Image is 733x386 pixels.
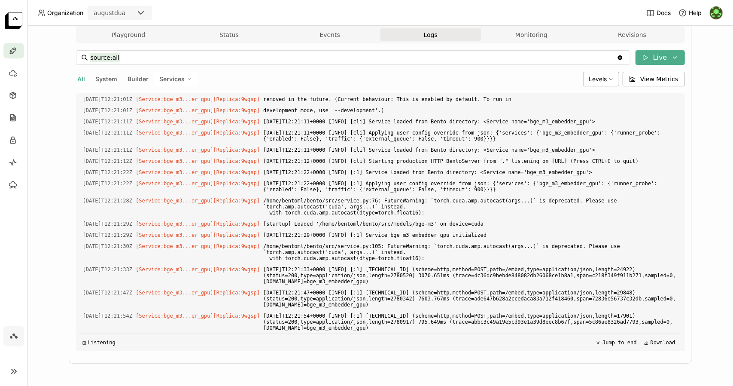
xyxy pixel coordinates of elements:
[263,179,678,194] span: [DATE]T12:21:22+0000 [INFO] [:1] Applying user config override from json: {'services': {'bge_m3_e...
[136,147,213,153] span: [Service:bge_m3...er_gpu]
[263,168,678,177] span: [DATE]T12:21:22+0000 [INFO] [:1] Service loaded from Bento directory: <Service name='bge_m3_embed...
[83,265,133,274] span: 2025-08-22T12:21:33.278Z
[83,219,133,229] span: 2025-08-22T12:21:29.356Z
[76,74,87,85] button: All
[481,28,582,41] button: Monitoring
[136,96,213,102] span: [Service:bge_m3...er_gpu]
[640,75,678,83] span: View Metrics
[128,75,149,83] span: Builder
[83,242,133,251] span: 2025-08-22T12:21:30.219Z
[263,288,678,309] span: [DATE]T12:21:47+0000 [INFO] [:1] [TECHNICAL_ID] (scheme=http,method=POST,path=/embed,type=applica...
[263,242,678,263] span: /home/bentoml/bento/src/service.py:105: FutureWarning: `torch.cuda.amp.autocast(args...)` is depr...
[136,313,213,319] span: [Service:bge_m3...er_gpu]
[83,168,133,177] span: 2025-08-22T12:21:22.366Z
[213,96,260,102] span: [Replica:9wgsp]
[213,158,260,164] span: [Replica:9wgsp]
[126,74,151,85] button: Builder
[263,145,678,155] span: [DATE]T12:21:11+0000 [INFO] [cli] Service loaded from Bento directory: <Service name='bge_m3_embe...
[83,340,86,346] span: ◲
[83,179,133,188] span: 2025-08-22T12:21:22.510Z
[213,130,260,136] span: [Replica:9wgsp]
[689,9,702,17] span: Help
[589,75,607,83] span: Levels
[83,117,133,126] span: 2025-08-22T12:21:11.514Z
[83,230,133,240] span: 2025-08-22T12:21:29.357Z
[213,290,260,296] span: [Replica:9wgsp]
[657,9,671,17] span: Docs
[213,147,260,153] span: [Replica:9wgsp]
[213,313,260,319] span: [Replica:9wgsp]
[623,72,685,86] button: View Metrics
[126,9,127,18] input: Selected augustdua.
[263,106,678,115] span: development mode, use '--development'.)
[213,181,260,187] span: [Replica:9wgsp]
[263,128,678,144] span: [DATE]T12:21:11+0000 [INFO] [cli] Applying user config override from json: {'services': {'bge_m3_...
[636,50,685,65] button: Live
[582,28,683,41] button: Revisions
[213,221,260,227] span: [Replica:9wgsp]
[136,198,213,204] span: [Service:bge_m3...er_gpu]
[94,74,119,85] button: System
[213,169,260,175] span: [Replica:9wgsp]
[83,128,133,138] span: 2025-08-22T12:21:11.652Z
[641,337,678,348] button: Download
[710,6,723,19] img: August Dua
[263,311,678,333] span: [DATE]T12:21:54+0000 [INFO] [:1] [TECHNICAL_ID] (scheme=http,method=POST,path=/embed,type=applica...
[678,9,702,17] div: Help
[263,196,678,218] span: /home/bentoml/bento/src/service.py:76: FutureWarning: `torch.cuda.amp.autocast(args...)` is depre...
[5,12,22,29] img: logo
[263,117,678,126] span: [DATE]T12:21:11+0000 [INFO] [cli] Service loaded from Bento directory: <Service name='bge_m3_embe...
[424,31,438,39] span: Logs
[583,72,619,86] div: Levels
[280,28,380,41] button: Events
[136,107,213,113] span: [Service:bge_m3...er_gpu]
[263,230,678,240] span: [DATE]T12:21:29+0000 [INFO] [:1] Service bge_m3_embedder_gpu initialized
[263,219,678,229] span: [startup] Loaded '/home/bentoml/bento/src/models/bge-m3' on device=cuda
[179,28,280,41] button: Status
[136,232,213,238] span: [Service:bge_m3...er_gpu]
[136,243,213,249] span: [Service:bge_m3...er_gpu]
[213,267,260,273] span: [Replica:9wgsp]
[94,9,125,17] div: augustdua
[83,311,133,321] span: 2025-08-22T12:21:54.539Z
[213,232,260,238] span: [Replica:9wgsp]
[136,130,213,136] span: [Service:bge_m3...er_gpu]
[136,119,213,125] span: [Service:bge_m3...er_gpu]
[213,107,260,113] span: [Replica:9wgsp]
[617,54,624,61] svg: Clear value
[83,106,133,115] span: 2025-08-22T12:21:01.885Z
[47,9,83,17] span: Organization
[78,75,85,83] span: All
[136,181,213,187] span: [Service:bge_m3...er_gpu]
[136,290,213,296] span: [Service:bge_m3...er_gpu]
[593,337,639,348] button: Jump to end
[213,119,260,125] span: [Replica:9wgsp]
[136,221,213,227] span: [Service:bge_m3...er_gpu]
[83,145,133,155] span: 2025-08-22T12:21:11.699Z
[154,72,198,86] div: Services
[213,198,260,204] span: [Replica:9wgsp]
[83,95,133,104] span: 2025-08-22T12:21:01.885Z
[83,288,133,297] span: 2025-08-22T12:21:47.735Z
[96,75,118,83] span: System
[213,243,260,249] span: [Replica:9wgsp]
[263,95,678,104] span: removed in the future. (Current behaviour: This is enabled by default. To run in
[83,340,116,346] div: Listening
[263,265,678,286] span: [DATE]T12:21:33+0000 [INFO] [:1] [TECHNICAL_ID] (scheme=http,method=POST,path=/embed,type=applica...
[78,28,179,41] button: Playground
[646,9,671,17] a: Docs
[136,169,213,175] span: [Service:bge_m3...er_gpu]
[136,158,213,164] span: [Service:bge_m3...er_gpu]
[83,156,133,166] span: 2025-08-22T12:21:12.009Z
[263,156,678,166] span: [DATE]T12:21:12+0000 [INFO] [cli] Starting production HTTP BentoServer from "." listening on [URL...
[160,75,185,83] span: Services
[136,267,213,273] span: [Service:bge_m3...er_gpu]
[90,51,617,64] input: Search
[83,196,133,205] span: 2025-08-22T12:21:28.688Z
